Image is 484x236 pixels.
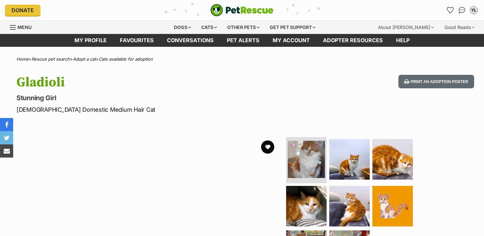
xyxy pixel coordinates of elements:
[329,186,370,226] img: Photo of Gladioli
[17,24,32,30] span: Menu
[197,21,222,34] div: Cats
[316,34,390,47] a: Adopter resources
[373,21,439,34] div: About [PERSON_NAME]
[99,56,153,62] a: Cats available for adoption
[372,139,413,180] img: Photo of Gladioli
[266,34,316,47] a: My account
[210,4,274,16] img: logo-cat-932fe2b9b8326f06289b0f2fb663e598f794de774fb13d1741a6617ecf9a85b4.svg
[160,34,220,47] a: conversations
[5,5,40,16] a: Donate
[457,5,467,15] a: Conversations
[210,4,274,16] a: PetRescue
[223,21,264,34] div: Other pets
[398,75,474,88] button: Print an adoption poster
[390,34,416,47] a: Help
[440,21,479,34] div: Good Reads
[329,139,370,180] img: Photo of Gladioli
[220,34,266,47] a: Pet alerts
[16,105,295,114] p: [DEMOGRAPHIC_DATA] Domestic Medium Hair Cat
[68,34,113,47] a: My profile
[169,21,196,34] div: Dogs
[286,186,327,226] img: Photo of Gladioli
[16,56,29,62] a: Home
[459,7,466,14] img: chat-41dd97257d64d25036548639549fe6c8038ab92f7586957e7f3b1b290dea8141.svg
[445,5,455,15] a: Favourites
[73,56,96,62] a: Adopt a cat
[10,21,36,33] a: Menu
[265,21,320,34] div: Get pet support
[469,5,479,15] button: My account
[288,141,325,178] img: Photo of Gladioli
[261,140,274,154] button: favourite
[372,186,413,226] img: Photo of Gladioli
[16,93,295,103] p: Stunning Girl
[113,34,160,47] a: Favourites
[471,7,477,14] div: YL
[445,5,479,15] ul: Account quick links
[32,56,70,62] a: Rescue pet search
[16,75,295,90] h1: Gladioli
